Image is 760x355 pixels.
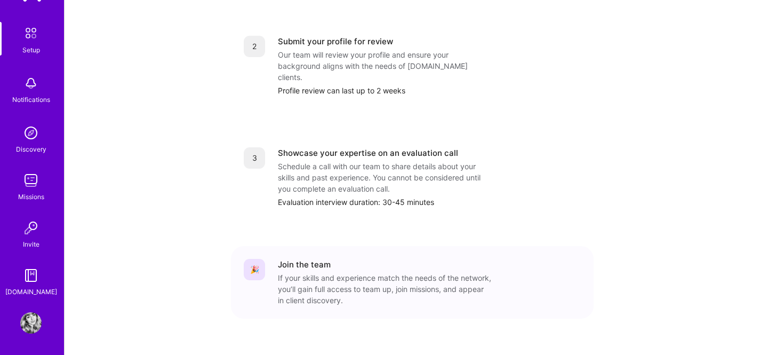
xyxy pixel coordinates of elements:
img: bell [20,73,42,94]
div: Notifications [12,94,50,105]
div: 🎉 [244,259,265,280]
div: Missions [18,191,44,202]
div: Evaluation interview duration: 30-45 minutes [278,196,581,208]
div: If your skills and experience match the needs of the network, you’ll gain full access to team up,... [278,272,491,306]
div: Setup [22,44,40,56]
img: teamwork [20,170,42,191]
div: Showcase your expertise on an evaluation call [278,147,458,159]
div: Submit your profile for review [278,36,393,47]
div: Profile review can last up to 2 weeks [278,85,581,96]
div: Schedule a call with our team to share details about your skills and past experience. You cannot ... [278,161,491,194]
img: guide book [20,265,42,286]
div: 3 [244,147,265,169]
img: discovery [20,122,42,144]
div: [DOMAIN_NAME] [5,286,57,297]
img: Invite [20,217,42,239]
img: setup [20,22,42,44]
div: Discovery [16,144,46,155]
div: Join the team [278,259,331,270]
div: Invite [23,239,39,250]
img: User Avatar [20,312,42,334]
div: Our team will review your profile and ensure your background aligns with the needs of [DOMAIN_NAM... [278,49,491,83]
div: 2 [244,36,265,57]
